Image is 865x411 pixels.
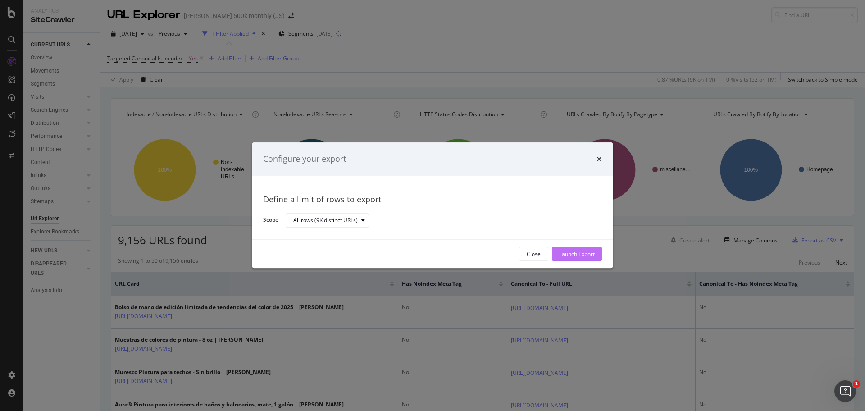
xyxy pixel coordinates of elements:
button: Launch Export [552,247,602,261]
div: All rows (9K distinct URLs) [293,218,358,223]
iframe: Intercom live chat [834,380,856,402]
button: All rows (9K distinct URLs) [286,213,369,228]
button: Close [519,247,548,261]
div: times [596,153,602,165]
div: Close [527,250,541,258]
label: Scope [263,216,278,226]
div: Configure your export [263,153,346,165]
div: Launch Export [559,250,595,258]
div: Define a limit of rows to export [263,194,602,205]
span: 1 [853,380,860,388]
div: modal [252,142,613,268]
